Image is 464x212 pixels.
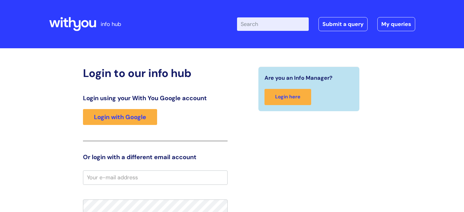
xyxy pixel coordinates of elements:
[83,94,228,102] h3: Login using your With You Google account
[264,73,333,83] span: Are you an Info Manager?
[318,17,368,31] a: Submit a query
[83,109,157,125] a: Login with Google
[237,17,309,31] input: Search
[83,153,228,161] h3: Or login with a different email account
[101,19,121,29] p: info hub
[377,17,415,31] a: My queries
[83,67,228,80] h2: Login to our info hub
[264,89,311,105] a: Login here
[83,170,228,185] input: Your e-mail address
